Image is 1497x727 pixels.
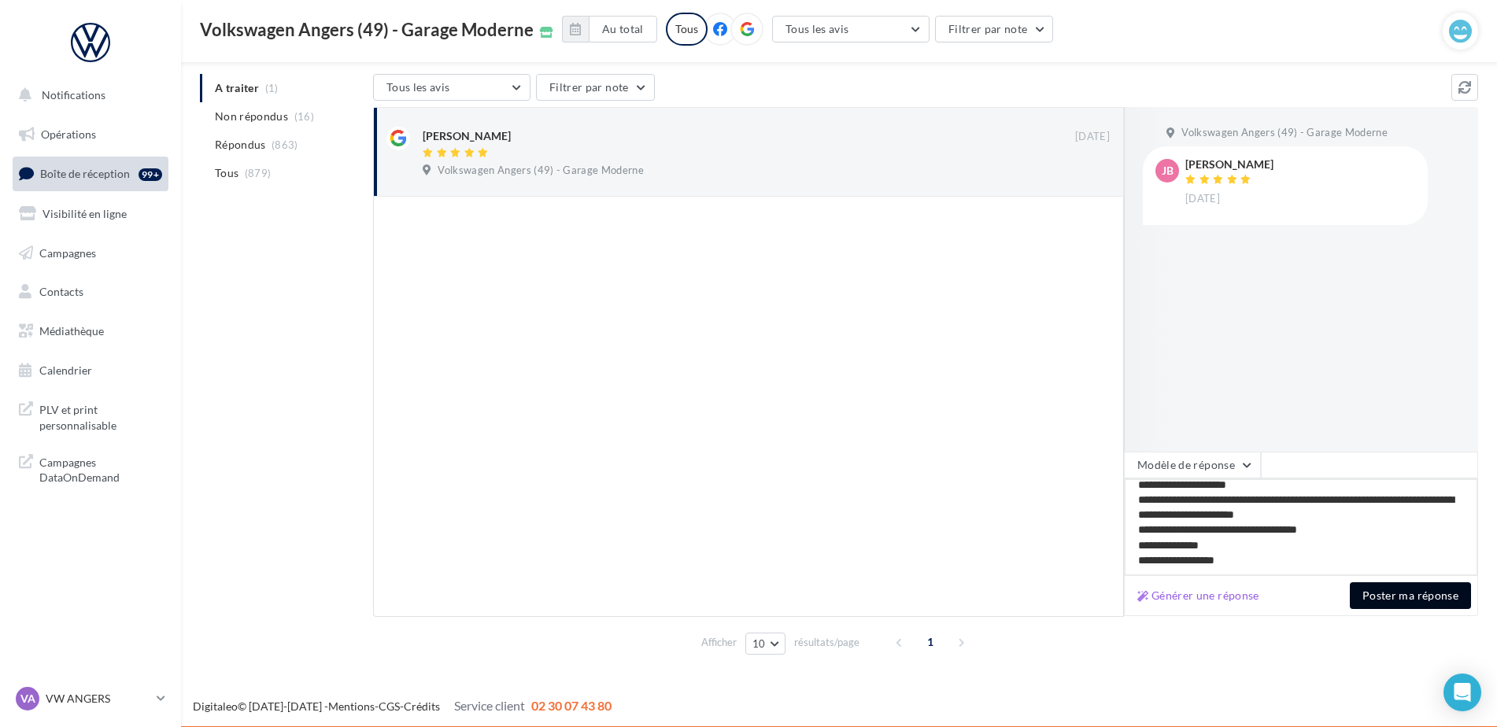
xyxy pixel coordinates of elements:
[1350,582,1471,609] button: Poster ma réponse
[1185,159,1273,170] div: [PERSON_NAME]
[9,157,172,190] a: Boîte de réception99+
[1185,192,1220,206] span: [DATE]
[794,635,859,650] span: résultats/page
[215,109,288,124] span: Non répondus
[39,363,92,377] span: Calendrier
[193,699,612,713] span: © [DATE]-[DATE] - - -
[43,207,127,220] span: Visibilité en ligne
[39,452,162,485] span: Campagnes DataOnDemand
[20,691,35,707] span: VA
[935,16,1054,42] button: Filtrer par note
[438,164,644,178] span: Volkswagen Angers (49) - Garage Moderne
[9,118,172,151] a: Opérations
[215,165,238,181] span: Tous
[9,393,172,439] a: PLV et print personnalisable
[386,80,450,94] span: Tous les avis
[9,354,172,387] a: Calendrier
[918,629,943,655] span: 1
[701,635,737,650] span: Afficher
[328,699,375,713] a: Mentions
[39,285,83,298] span: Contacts
[1124,452,1261,478] button: Modèle de réponse
[39,245,96,259] span: Campagnes
[39,399,162,433] span: PLV et print personnalisable
[373,74,530,101] button: Tous les avis
[1162,163,1174,179] span: JB
[9,445,172,492] a: Campagnes DataOnDemand
[215,137,266,153] span: Répondus
[40,167,130,180] span: Boîte de réception
[562,16,657,42] button: Au total
[294,110,314,123] span: (16)
[666,13,708,46] div: Tous
[9,315,172,348] a: Médiathèque
[200,21,534,39] span: Volkswagen Angers (49) - Garage Moderne
[423,128,511,144] div: [PERSON_NAME]
[454,698,525,713] span: Service client
[41,127,96,141] span: Opérations
[13,684,168,714] a: VA VW ANGERS
[9,79,165,112] button: Notifications
[1131,586,1266,605] button: Générer une réponse
[745,633,785,655] button: 10
[245,167,272,179] span: (879)
[9,197,172,231] a: Visibilité en ligne
[9,275,172,308] a: Contacts
[193,699,238,713] a: Digitaleo
[39,324,104,338] span: Médiathèque
[1075,130,1110,144] span: [DATE]
[752,637,766,650] span: 10
[589,16,657,42] button: Au total
[785,22,849,35] span: Tous les avis
[404,699,440,713] a: Crédits
[536,74,655,101] button: Filtrer par note
[1443,673,1481,711] div: Open Intercom Messenger
[531,698,612,713] span: 02 30 07 43 80
[772,16,930,42] button: Tous les avis
[42,88,105,101] span: Notifications
[9,237,172,270] a: Campagnes
[379,699,400,713] a: CGS
[46,691,150,707] p: VW ANGERS
[139,168,162,181] div: 99+
[272,138,298,151] span: (863)
[1181,126,1388,140] span: Volkswagen Angers (49) - Garage Moderne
